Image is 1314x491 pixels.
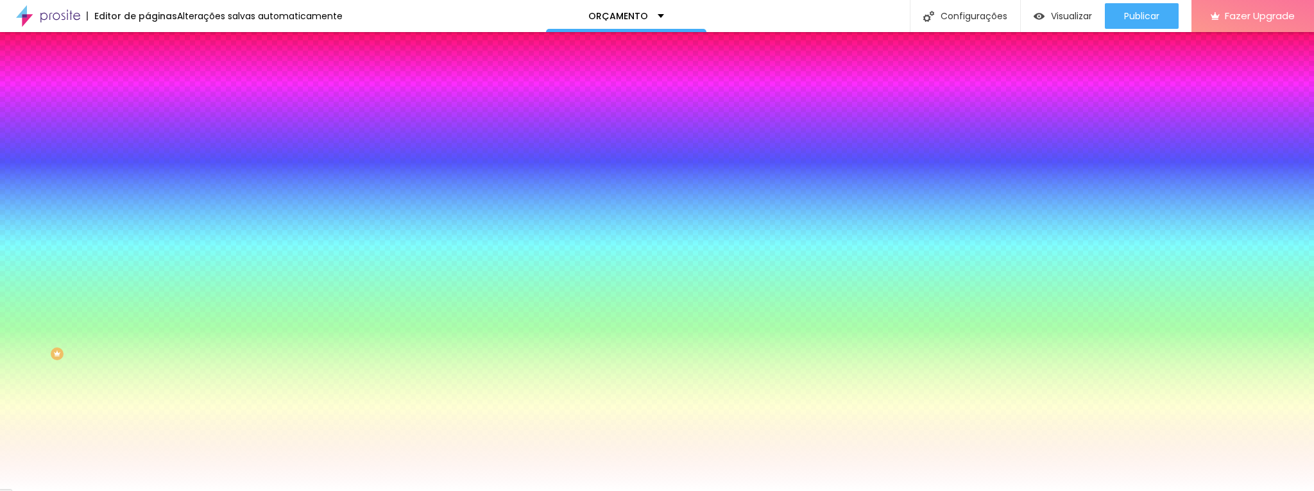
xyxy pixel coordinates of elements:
[1021,3,1105,29] button: Visualizar
[1034,11,1045,22] img: view-1.svg
[1225,10,1295,21] span: Fazer Upgrade
[177,12,343,21] div: Alterações salvas automaticamente
[1124,11,1159,21] span: Publicar
[588,12,648,21] p: ORÇAMENTO
[1105,3,1179,29] button: Publicar
[923,11,934,22] img: Icone
[87,12,177,21] div: Editor de páginas
[1051,11,1092,21] span: Visualizar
